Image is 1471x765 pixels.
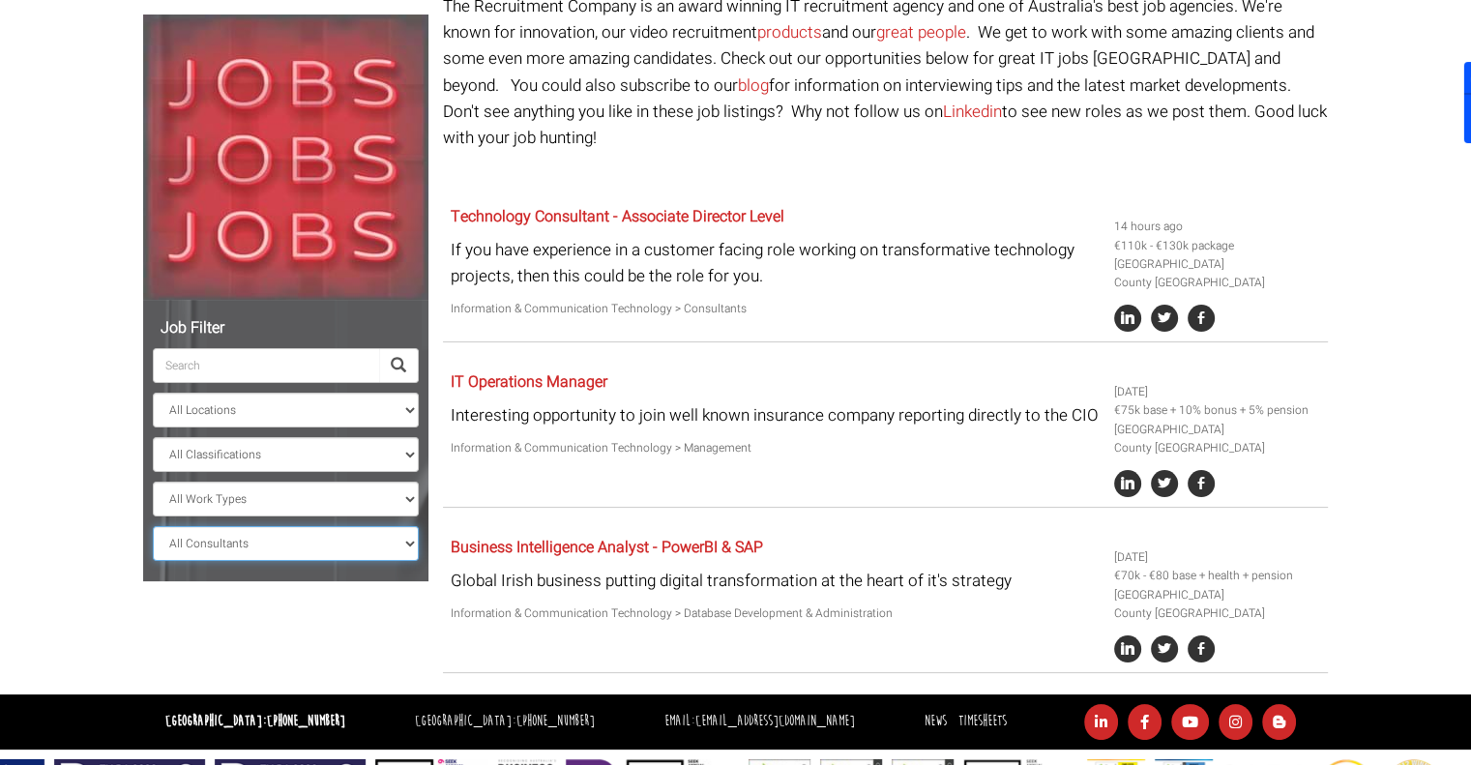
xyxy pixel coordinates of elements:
a: great people [876,20,966,44]
a: Linkedin [943,100,1002,124]
input: Search [153,348,379,383]
h5: Job Filter [153,320,419,338]
a: [PHONE_NUMBER] [516,712,595,730]
a: Timesheets [958,712,1007,730]
p: Information & Communication Technology > Management [451,439,1100,457]
p: Global Irish business putting digital transformation at the heart of it's strategy [451,568,1100,594]
li: 14 hours ago [1114,218,1321,236]
li: Email: [660,708,860,736]
a: Business Intelligence Analyst - PowerBI & SAP [451,536,763,559]
a: [PHONE_NUMBER] [267,712,345,730]
li: €75k base + 10% bonus + 5% pension [1114,401,1321,420]
li: [DATE] [1114,548,1321,567]
a: News [925,712,947,730]
li: [GEOGRAPHIC_DATA]: [410,708,600,736]
img: Jobs, Jobs, Jobs [143,15,428,300]
p: Information & Communication Technology > Database Development & Administration [451,604,1100,623]
a: blog [738,74,769,98]
li: €70k - €80 base + health + pension [1114,567,1321,585]
li: [GEOGRAPHIC_DATA] County [GEOGRAPHIC_DATA] [1114,421,1321,457]
li: [GEOGRAPHIC_DATA] County [GEOGRAPHIC_DATA] [1114,586,1321,623]
li: [DATE] [1114,383,1321,401]
a: IT Operations Manager [451,370,607,394]
a: products [757,20,822,44]
p: If you have experience in a customer facing role working on transformative technology projects, t... [451,237,1100,289]
li: [GEOGRAPHIC_DATA] County [GEOGRAPHIC_DATA] [1114,255,1321,292]
strong: [GEOGRAPHIC_DATA]: [165,712,345,730]
a: [EMAIL_ADDRESS][DOMAIN_NAME] [695,712,855,730]
li: €110k - €130k package [1114,237,1321,255]
p: Interesting opportunity to join well known insurance company reporting directly to the CIO [451,402,1100,428]
a: Technology Consultant - Associate Director Level [451,205,784,228]
p: Information & Communication Technology > Consultants [451,300,1100,318]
